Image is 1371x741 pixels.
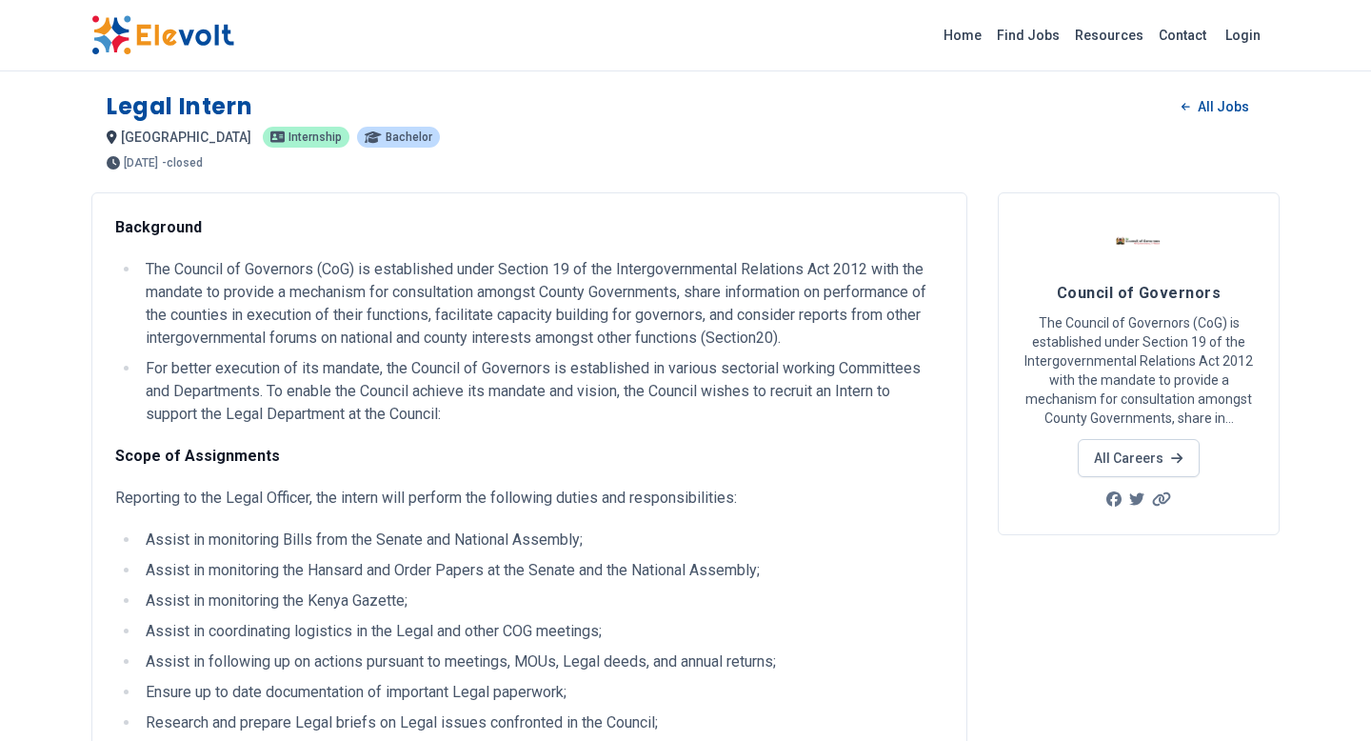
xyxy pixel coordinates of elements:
[386,131,432,143] span: Bachelor
[1057,284,1221,302] span: Council of Governors
[140,681,944,704] li: Ensure up to date documentation of important Legal paperwork;
[1067,20,1151,50] a: Resources
[1078,439,1199,477] a: All Careers
[124,157,158,169] span: [DATE]
[140,711,944,734] li: Research and prepare Legal briefs on Legal issues confronted in the Council;
[1022,313,1256,428] p: The Council of Governors (CoG) is established under Section 19 of the Intergovernmental Relations...
[140,651,944,673] li: Assist in following up on actions pursuant to meetings, MOUs, Legal deeds, and annual returns;
[140,357,944,426] li: For better execution of its mandate, the Council of Governors is established in various sectorial...
[140,258,944,350] li: The Council of Governors (CoG) is established under Section 19 of the Intergovernmental Relations...
[140,529,944,551] li: Assist in monitoring Bills from the Senate and National Assembly;
[288,131,342,143] span: internship
[140,590,944,612] li: Assist in monitoring the Kenya Gazette;
[1151,20,1214,50] a: Contact
[91,15,234,55] img: Elevolt
[1115,216,1162,264] img: Council of Governors
[1166,92,1264,121] a: All Jobs
[140,559,944,582] li: Assist in monitoring the Hansard and Order Papers at the Senate and the National Assembly;
[1214,16,1272,54] a: Login
[115,487,944,510] p: Reporting to the Legal Officer, the intern will perform the following duties and responsibilities:
[107,91,252,122] h1: Legal Intern
[121,130,251,145] span: [GEOGRAPHIC_DATA]
[936,20,989,50] a: Home
[115,218,202,236] strong: Background
[140,620,944,643] li: Assist in coordinating logistics in the Legal and other COG meetings;
[162,157,203,169] p: - closed
[989,20,1067,50] a: Find Jobs
[115,447,280,465] strong: Scope of Assignments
